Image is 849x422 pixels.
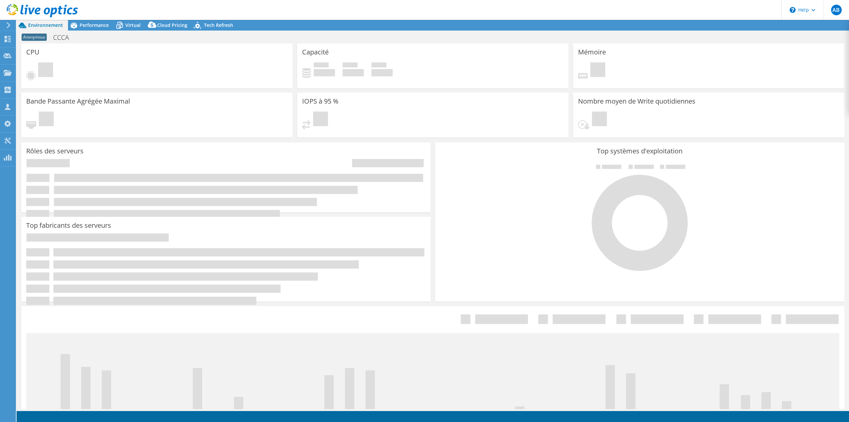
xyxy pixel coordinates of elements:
span: AB [831,5,842,15]
span: Tech Refresh [204,22,233,28]
span: Environnement [28,22,63,28]
h3: Top systèmes d'exploitation [440,147,839,155]
span: Virtual [125,22,141,28]
h3: Nombre moyen de Write quotidiennes [578,98,695,105]
span: En attente [313,112,328,128]
h1: CCCA [50,34,79,41]
h3: Rôles des serveurs [26,147,84,155]
span: Anonymous [22,34,47,41]
span: Utilisé [314,62,329,69]
span: Cloud Pricing [157,22,187,28]
span: Espace libre [343,62,358,69]
span: En attente [592,112,607,128]
h4: 0 Gio [314,69,335,76]
h3: Top fabricants des serveurs [26,222,111,229]
svg: \n [790,7,796,13]
span: Total [371,62,386,69]
h3: IOPS à 95 % [302,98,339,105]
h3: Capacité [302,48,329,56]
span: En attente [590,62,605,79]
span: En attente [38,62,53,79]
h4: 0 Gio [371,69,393,76]
span: En attente [39,112,54,128]
h3: Bande Passante Agrégée Maximal [26,98,130,105]
h3: Mémoire [578,48,606,56]
h3: CPU [26,48,39,56]
span: Performance [80,22,109,28]
h4: 0 Gio [343,69,364,76]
